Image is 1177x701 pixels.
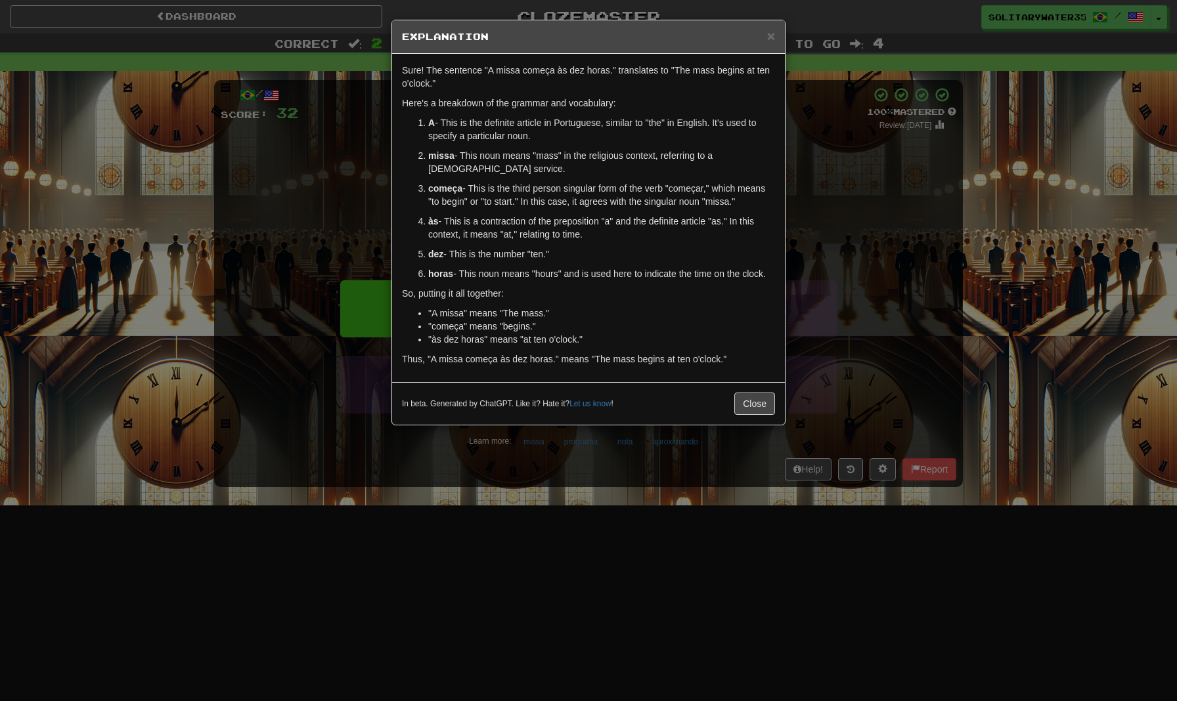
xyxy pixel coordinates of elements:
p: - This noun means "mass" in the religious context, referring to a [DEMOGRAPHIC_DATA] service. [428,149,775,175]
button: Close [767,29,775,43]
li: "A missa" means "The mass." [428,307,775,320]
strong: horas [428,268,453,279]
strong: às [428,216,439,226]
span: × [767,28,775,43]
a: Let us know [569,399,611,408]
p: Here's a breakdown of the grammar and vocabulary: [402,96,775,110]
li: "às dez horas" means "at ten o'clock." [428,333,775,346]
strong: começa [428,183,462,194]
p: So, putting it all together: [402,287,775,300]
small: In beta. Generated by ChatGPT. Like it? Hate it? ! [402,398,613,410]
strong: dez [428,249,443,259]
p: Sure! The sentence "A missa começa às dez horas." translates to "The mass begins at ten o'clock." [402,64,775,90]
p: - This is the number "ten." [428,247,775,261]
p: Thus, "A missa começa às dez horas." means "The mass begins at ten o'clock." [402,352,775,366]
p: - This is the definite article in Portuguese, similar to "the" in English. It's used to specify a... [428,116,775,142]
li: "começa" means "begins." [428,320,775,333]
p: - This noun means "hours" and is used here to indicate the time on the clock. [428,267,775,280]
p: - This is the third person singular form of the verb "começar," which means "to begin" or "to sta... [428,182,775,208]
p: - This is a contraction of the preposition "a" and the definite article "as." In this context, it... [428,215,775,241]
h5: Explanation [402,30,775,43]
strong: A [428,117,435,128]
button: Close [734,393,775,415]
strong: missa [428,150,455,161]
